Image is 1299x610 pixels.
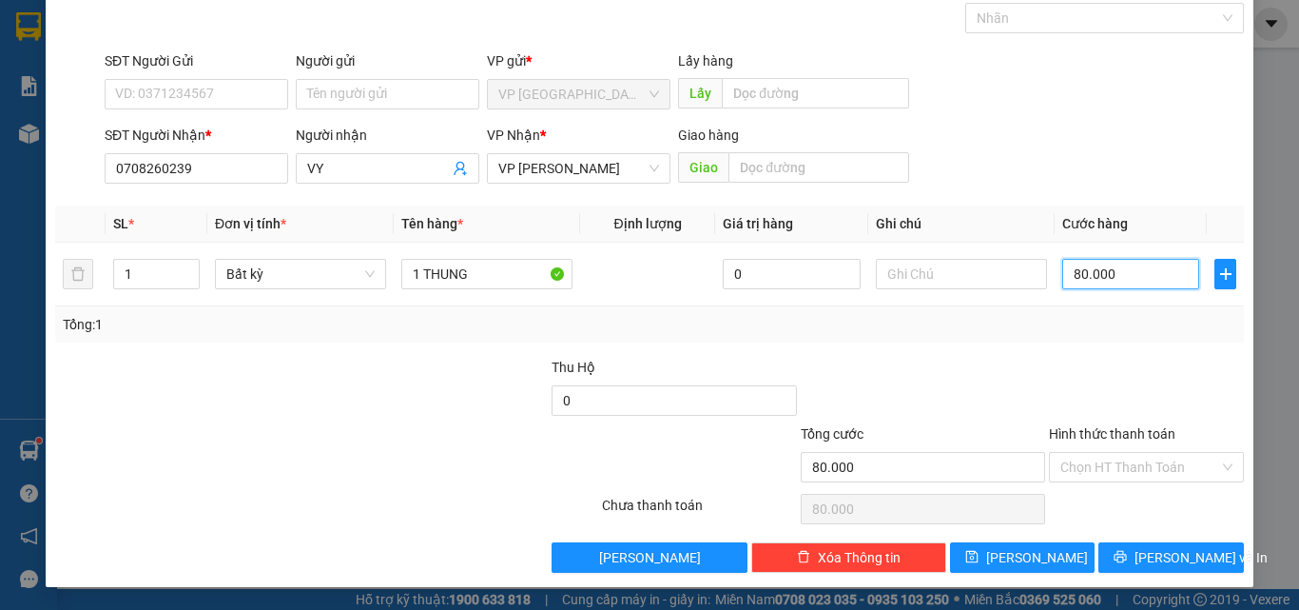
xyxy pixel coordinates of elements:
span: [PERSON_NAME] [986,547,1088,568]
b: [DOMAIN_NAME] [160,72,262,88]
div: Người gửi [296,50,479,71]
span: delete [797,550,810,565]
span: Giao hàng [678,128,739,143]
input: Dọc đường [722,78,909,108]
button: delete [63,259,93,289]
input: 0 [723,259,860,289]
input: Ghi Chú [876,259,1047,289]
span: VP Sài Gòn [498,80,659,108]
span: save [965,550,979,565]
span: [PERSON_NAME] và In [1134,547,1268,568]
div: Tổng: 1 [63,314,503,335]
th: Ghi chú [868,206,1055,243]
span: SL [113,216,128,231]
span: Lấy hàng [678,53,733,69]
li: (c) 2017 [160,90,262,114]
img: logo.jpg [24,24,119,119]
div: SĐT Người Gửi [105,50,288,71]
img: logo.jpg [206,24,252,69]
span: VP Phan Thiết [498,154,659,183]
span: printer [1114,550,1127,565]
button: plus [1214,259,1236,289]
span: [PERSON_NAME] [599,547,701,568]
span: Tổng cước [801,426,863,442]
span: Đơn vị tính [215,216,286,231]
button: [PERSON_NAME] [552,542,746,573]
div: Chưa thanh toán [600,495,799,528]
input: Dọc đường [728,152,909,183]
span: plus [1215,266,1235,282]
div: Người nhận [296,125,479,146]
span: Thu Hộ [552,360,595,375]
span: Định lượng [613,216,681,231]
span: Giao [678,152,728,183]
span: Tên hàng [401,216,463,231]
button: save[PERSON_NAME] [950,542,1095,573]
span: VP Nhận [487,128,540,143]
button: deleteXóa Thông tin [751,542,946,573]
div: VP gửi [487,50,670,71]
span: Xóa Thông tin [818,547,901,568]
div: SĐT Người Nhận [105,125,288,146]
b: BIÊN NHẬN GỬI HÀNG HÓA [123,28,183,183]
span: Giá trị hàng [723,216,793,231]
span: user-add [453,161,468,176]
label: Hình thức thanh toán [1049,426,1175,442]
span: Bất kỳ [226,260,375,288]
span: Lấy [678,78,722,108]
input: VD: Bàn, Ghế [401,259,572,289]
span: Cước hàng [1062,216,1128,231]
button: printer[PERSON_NAME] và In [1098,542,1244,573]
b: [PERSON_NAME] [24,123,107,212]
